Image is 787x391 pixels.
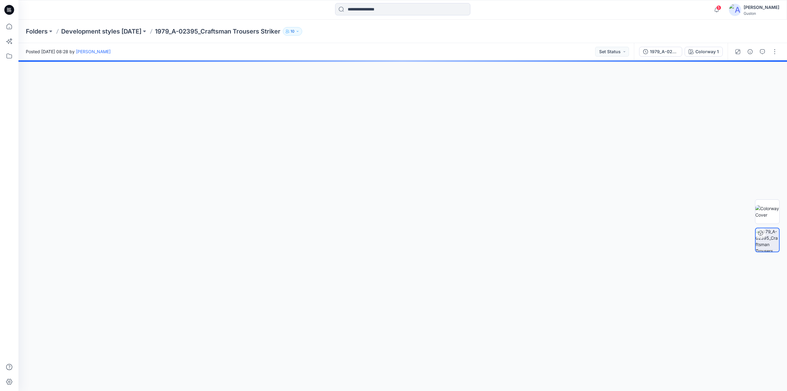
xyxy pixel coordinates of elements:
div: 1979_A-02395_Craftsman Trousers Striker [650,48,678,55]
p: 10 [291,28,295,35]
div: [PERSON_NAME] [744,4,779,11]
img: avatar [729,4,741,16]
img: Colorway Cover [755,205,779,218]
button: 10 [283,27,302,36]
span: 5 [716,5,721,10]
button: 1979_A-02395_Craftsman Trousers Striker [639,47,682,57]
a: Folders [26,27,48,36]
p: 1979_A-02395_Craftsman Trousers Striker [155,27,280,36]
a: Development styles [DATE] [61,27,141,36]
span: Posted [DATE] 08:28 by [26,48,111,55]
div: Colorway 1 [695,48,719,55]
div: Guston [744,11,779,16]
button: Details [745,47,755,57]
img: 1979_A-02395_Craftsman Trousers Striker Colorway 1 [756,228,779,252]
a: [PERSON_NAME] [76,49,111,54]
button: Colorway 1 [685,47,723,57]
